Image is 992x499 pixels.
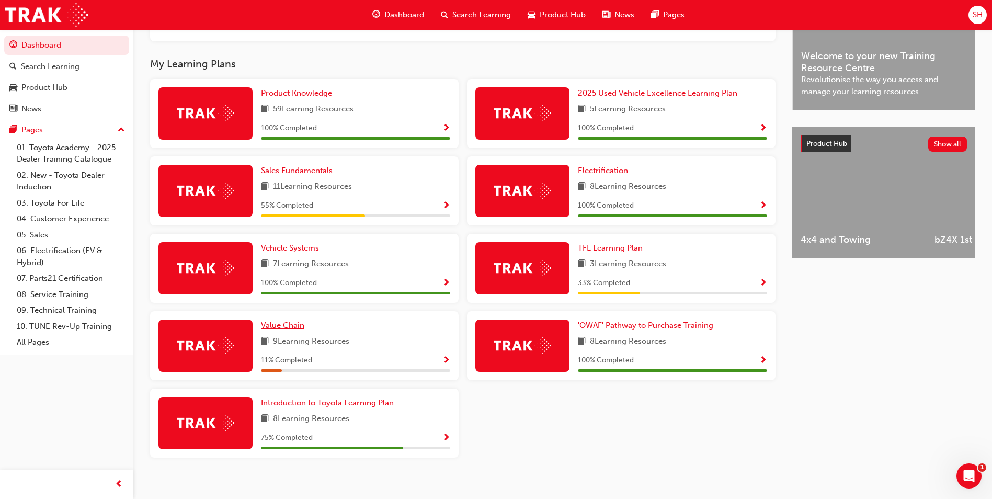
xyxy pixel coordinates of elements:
img: Trak [494,337,551,354]
span: news-icon [9,105,17,114]
span: book-icon [261,413,269,426]
div: News [21,103,41,115]
span: 33 % Completed [578,277,630,289]
span: 100 % Completed [578,200,634,212]
button: SH [968,6,987,24]
img: Trak [177,183,234,199]
button: Show Progress [759,354,767,367]
a: Dashboard [4,36,129,55]
span: News [614,9,634,21]
a: car-iconProduct Hub [519,4,594,26]
a: Value Chain [261,320,309,332]
img: Trak [177,337,234,354]
button: Show Progress [759,277,767,290]
span: 'OWAF' Pathway to Purchase Training [578,321,713,330]
a: 01. Toyota Academy - 2025 Dealer Training Catalogue [13,140,129,167]
span: Welcome to your new Training Resource Centre [801,50,966,74]
span: pages-icon [9,126,17,135]
span: Revolutionise the way you access and manage your learning resources. [801,74,966,97]
span: Home [40,353,64,360]
button: Pages [4,120,129,140]
img: Trak [494,105,551,121]
div: Search Learning [21,61,79,73]
button: Show Progress [442,432,450,445]
span: 1 [978,463,986,472]
button: Show Progress [442,122,450,135]
span: Dashboard [384,9,424,21]
a: Sales Fundamentals [261,165,337,177]
span: book-icon [578,258,586,271]
span: 4x4 and Towing [801,234,917,246]
span: Show Progress [759,356,767,366]
a: 4x4 and Towing [792,127,926,258]
img: Trak [177,415,234,431]
span: TFL Learning Plan [578,243,643,253]
span: Show Progress [759,279,767,288]
span: 5 Learning Resources [590,103,666,116]
button: Show all [928,137,967,152]
span: Electrification [578,166,628,175]
div: We'll be back online in 1 hour [21,161,175,172]
span: up-icon [118,123,125,137]
span: Product Hub [806,139,847,148]
button: Messages [105,326,209,368]
span: Show Progress [759,201,767,211]
span: prev-icon [115,478,123,491]
div: Send us a messageWe'll be back online in 1 hour [10,141,199,180]
img: Trak [494,183,551,199]
a: search-iconSearch Learning [432,4,519,26]
span: SH [973,9,983,21]
a: 08. Service Training [13,287,129,303]
button: Show Progress [442,354,450,367]
span: Show Progress [442,434,450,443]
span: Show Progress [759,124,767,133]
span: Introduction to Toyota Learning Plan [261,398,394,407]
span: pages-icon [651,8,659,21]
span: search-icon [9,62,17,72]
span: 75 % Completed [261,432,313,444]
a: 2025 Used Vehicle Excellence Learning Plan [578,87,742,99]
button: Show Progress [759,122,767,135]
img: Trak [494,260,551,276]
span: 8 Learning Resources [590,180,666,194]
span: 100 % Completed [578,355,634,367]
span: 55 % Completed [261,200,313,212]
span: 9 Learning Resources [273,335,349,348]
span: 7 Learning Resources [273,258,349,271]
div: Send us a message [21,150,175,161]
span: search-icon [441,8,448,21]
img: Trak [5,3,88,27]
a: 05. Sales [13,227,129,243]
button: Show Progress [442,199,450,212]
p: How can we help? [21,110,188,128]
span: car-icon [528,8,535,21]
p: Hi [PERSON_NAME] 👋 [21,74,188,110]
span: book-icon [261,335,269,348]
button: Show Progress [759,199,767,212]
span: 59 Learning Resources [273,103,354,116]
a: 'OWAF' Pathway to Purchase Training [578,320,717,332]
a: Search Learning [4,57,129,76]
span: Show Progress [442,201,450,211]
a: 07. Parts21 Certification [13,270,129,287]
span: 2025 Used Vehicle Excellence Learning Plan [578,88,737,98]
span: book-icon [578,103,586,116]
div: Close [180,17,199,36]
a: TFL Learning Plan [578,242,647,254]
span: Show Progress [442,124,450,133]
span: 8 Learning Resources [590,335,666,348]
a: All Pages [13,334,129,350]
span: Show Progress [442,279,450,288]
span: 100 % Completed [578,122,634,134]
span: Sales Fundamentals [261,166,333,175]
a: 09. Technical Training [13,302,129,319]
span: Pages [663,9,685,21]
a: Introduction to Toyota Learning Plan [261,397,398,409]
button: DashboardSearch LearningProduct HubNews [4,33,129,120]
a: news-iconNews [594,4,643,26]
span: 3 Learning Resources [590,258,666,271]
a: 04. Customer Experience [13,211,129,227]
img: Trak [177,105,234,121]
span: 11 % Completed [261,355,312,367]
